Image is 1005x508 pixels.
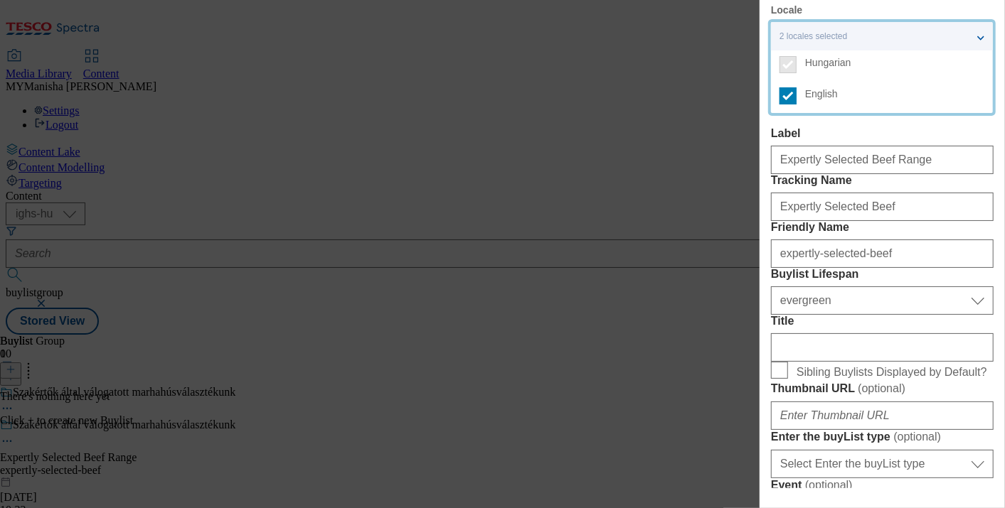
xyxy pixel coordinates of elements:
[771,268,994,281] label: Buylist Lifespan
[771,22,993,50] button: 2 locales selected
[893,431,941,443] span: ( optional )
[771,174,994,187] label: Tracking Name
[771,146,994,174] input: Enter Label
[771,401,994,430] input: Enter Thumbnail URL
[771,221,994,234] label: Friendly Name
[780,31,847,42] span: 2 locales selected
[805,90,838,98] span: English
[805,59,851,67] span: Hungarian
[771,239,994,268] input: Enter Friendly Name
[771,478,994,492] label: Event
[771,193,994,221] input: Enter Tracking Name
[771,315,994,328] label: Title
[771,430,994,444] label: Enter the buyList type
[797,366,987,379] span: Sibling Buylists Displayed by Default?
[771,382,994,396] label: Thumbnail URL
[771,333,994,362] input: Enter Title
[771,127,994,140] label: Label
[771,6,802,14] label: Locale
[858,382,905,394] span: ( optional )
[805,479,853,491] span: ( optional )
